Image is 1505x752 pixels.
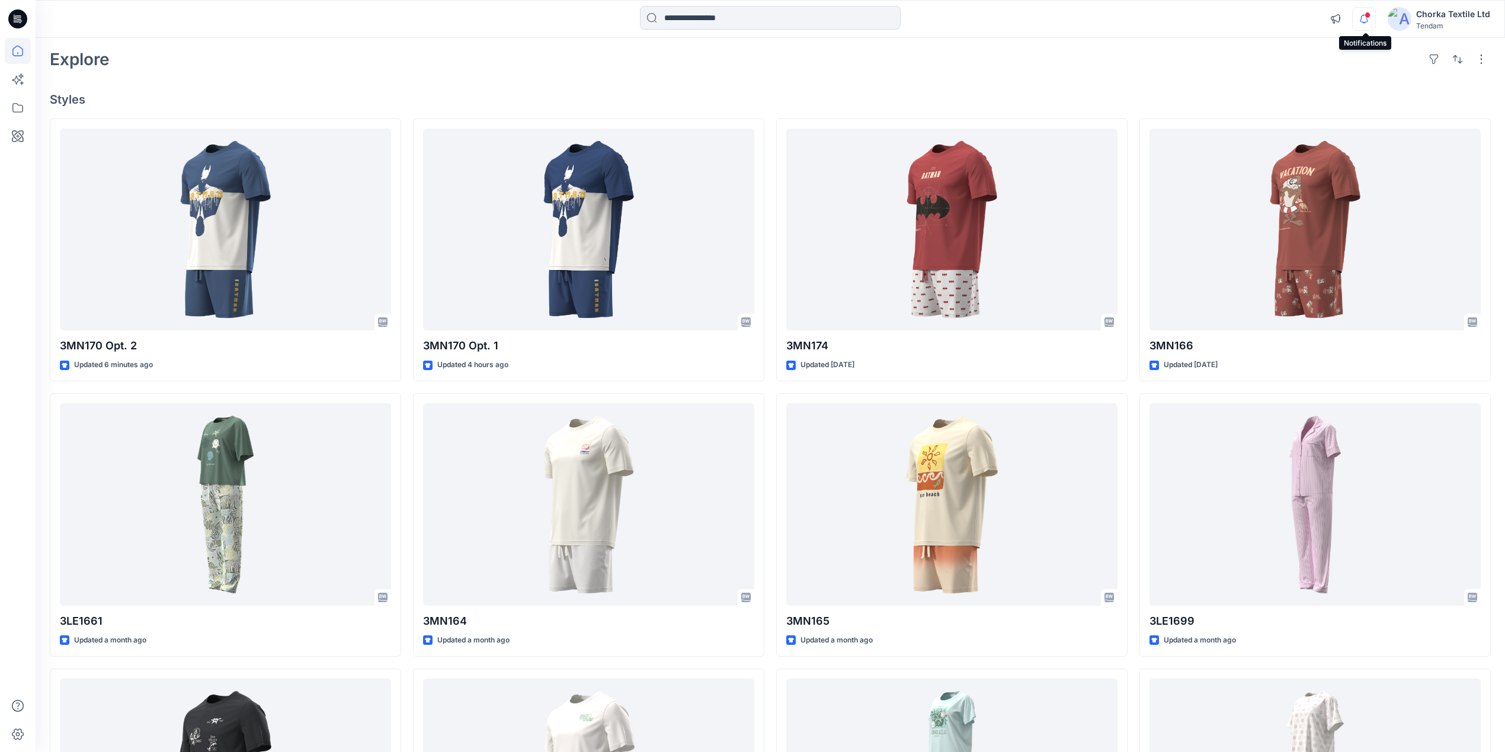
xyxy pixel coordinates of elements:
[60,403,391,606] a: 3LE1661
[437,359,508,371] p: Updated 4 hours ago
[60,338,391,354] p: 3MN170 Opt. 2
[1416,21,1490,30] div: Tendam
[786,403,1117,606] a: 3MN165
[60,128,391,331] a: 3MN170 Opt. 2
[1149,338,1481,354] p: 3MN166
[423,613,754,629] p: 3MN164
[1149,403,1481,606] a: 3LE1699
[50,50,110,69] h2: Explore
[1416,7,1490,21] div: Chorka Textile Ltd
[50,92,1491,107] h4: Styles
[1149,613,1481,629] p: 3LE1699
[800,359,854,371] p: Updated [DATE]
[437,634,510,647] p: Updated a month ago
[786,338,1117,354] p: 3MN174
[74,359,153,371] p: Updated 6 minutes ago
[423,128,754,331] a: 3MN170 Opt. 1
[786,613,1117,629] p: 3MN165
[60,613,391,629] p: 3LE1661
[74,634,146,647] p: Updated a month ago
[1164,634,1236,647] p: Updated a month ago
[786,128,1117,331] a: 3MN174
[1149,128,1481,331] a: 3MN166
[800,634,873,647] p: Updated a month ago
[423,338,754,354] p: 3MN170 Opt. 1
[1164,359,1218,371] p: Updated [DATE]
[1388,7,1411,31] img: avatar
[423,403,754,606] a: 3MN164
